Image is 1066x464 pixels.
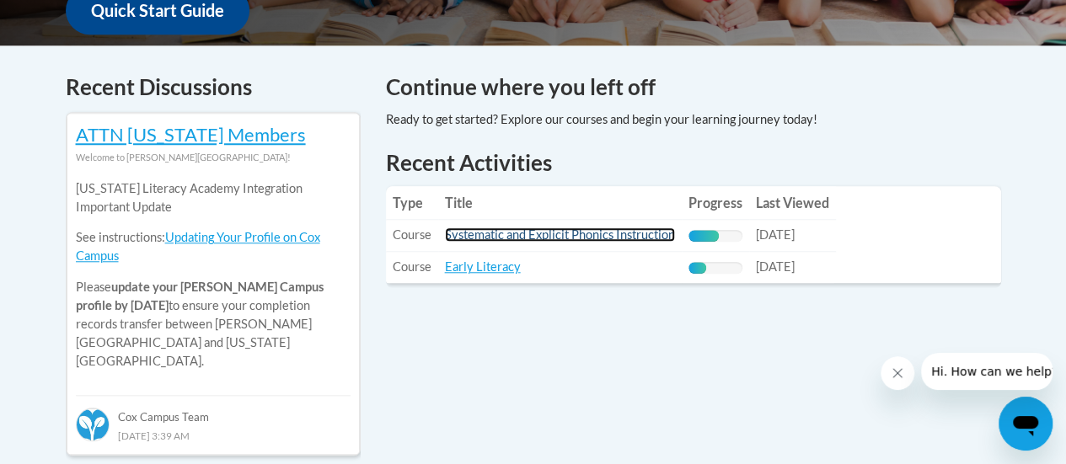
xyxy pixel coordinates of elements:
[386,147,1001,178] h1: Recent Activities
[393,259,431,274] span: Course
[76,280,324,312] b: update your [PERSON_NAME] Campus profile by [DATE]
[999,397,1053,451] iframe: Button to launch messaging window
[688,262,706,274] div: Progress, %
[76,408,110,441] img: Cox Campus Team
[749,186,836,220] th: Last Viewed
[756,259,795,274] span: [DATE]
[76,148,351,167] div: Welcome to [PERSON_NAME][GEOGRAPHIC_DATA]!
[76,123,306,146] a: ATTN [US_STATE] Members
[921,353,1053,390] iframe: Message from company
[756,227,795,242] span: [DATE]
[881,356,914,390] iframe: Close message
[76,179,351,216] p: [US_STATE] Literacy Academy Integration Important Update
[682,186,749,220] th: Progress
[76,167,351,383] div: Please to ensure your completion records transfer between [PERSON_NAME][GEOGRAPHIC_DATA] and [US_...
[10,12,137,25] span: Hi. How can we help?
[76,426,351,445] div: [DATE] 3:39 AM
[445,259,521,274] a: Early Literacy
[76,395,351,425] div: Cox Campus Team
[76,230,320,263] a: Updating Your Profile on Cox Campus
[386,71,1001,104] h4: Continue where you left off
[386,186,438,220] th: Type
[445,227,675,242] a: Systematic and Explicit Phonics Instruction
[393,227,431,242] span: Course
[438,186,682,220] th: Title
[76,228,351,265] p: See instructions:
[688,230,719,242] div: Progress, %
[66,71,361,104] h4: Recent Discussions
